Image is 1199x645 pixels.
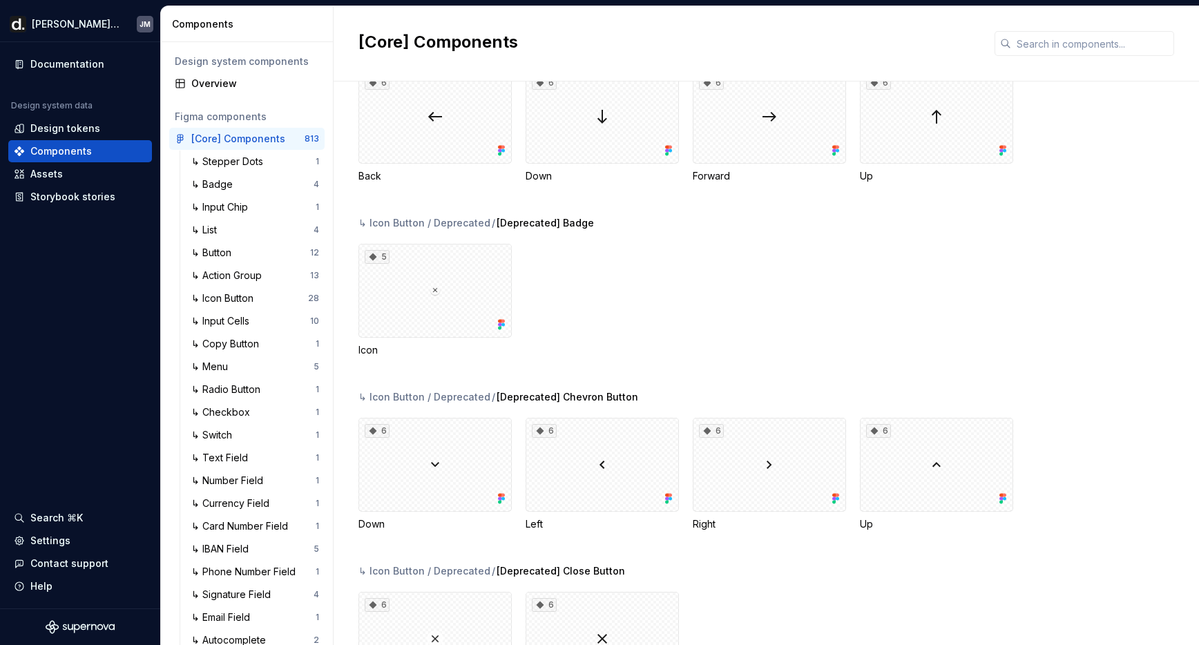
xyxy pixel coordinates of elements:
[191,360,233,374] div: ↳ Menu
[30,534,70,548] div: Settings
[497,564,625,578] span: [Deprecated] Close Button
[358,31,978,53] h2: [Core] Components
[10,16,26,32] img: b918d911-6884-482e-9304-cbecc30deec6.png
[358,169,512,183] div: Back
[186,447,325,469] a: ↳ Text Field1
[8,186,152,208] a: Storybook stories
[358,564,490,578] div: ↳ Icon Button / Deprecated
[175,55,319,68] div: Design system components
[186,424,325,446] a: ↳ Switch1
[314,543,319,555] div: 5
[310,270,319,281] div: 13
[8,575,152,597] button: Help
[699,76,724,90] div: 6
[497,216,594,230] span: [Deprecated] Badge
[305,133,319,144] div: 813
[186,151,325,173] a: ↳ Stepper Dots1
[175,110,319,124] div: Figma components
[8,140,152,162] a: Components
[693,418,846,531] div: 6Right
[316,452,319,463] div: 1
[866,76,891,90] div: 6
[358,390,490,404] div: ↳ Icon Button / Deprecated
[314,224,319,235] div: 4
[526,70,679,183] div: 6Down
[191,610,256,624] div: ↳ Email Field
[316,498,319,509] div: 1
[316,612,319,623] div: 1
[186,287,325,309] a: ↳ Icon Button28
[1011,31,1174,56] input: Search in components...
[8,530,152,552] a: Settings
[316,202,319,213] div: 1
[30,557,108,570] div: Contact support
[186,196,325,218] a: ↳ Input Chip1
[30,511,83,525] div: Search ⌘K
[186,515,325,537] a: ↳ Card Number Field1
[186,470,325,492] a: ↳ Number Field1
[191,291,259,305] div: ↳ Icon Button
[30,579,52,593] div: Help
[316,475,319,486] div: 1
[186,173,325,195] a: ↳ Badge4
[30,122,100,135] div: Design tokens
[186,606,325,628] a: ↳ Email Field1
[191,451,253,465] div: ↳ Text Field
[186,242,325,264] a: ↳ Button12
[186,219,325,241] a: ↳ List4
[866,424,891,438] div: 6
[532,424,557,438] div: 6
[186,264,325,287] a: ↳ Action Group13
[191,405,256,419] div: ↳ Checkbox
[186,356,325,378] a: ↳ Menu5
[191,519,294,533] div: ↳ Card Number Field
[169,128,325,150] a: [Core] Components813
[8,117,152,139] a: Design tokens
[314,361,319,372] div: 5
[169,73,325,95] a: Overview
[186,333,325,355] a: ↳ Copy Button1
[860,517,1013,531] div: Up
[191,177,238,191] div: ↳ Badge
[358,343,512,357] div: Icon
[693,517,846,531] div: Right
[316,384,319,395] div: 1
[30,167,63,181] div: Assets
[46,620,115,634] a: Supernova Logo
[8,507,152,529] button: Search ⌘K
[191,314,255,328] div: ↳ Input Cells
[191,474,269,488] div: ↳ Number Field
[316,430,319,441] div: 1
[492,216,495,230] span: /
[32,17,120,31] div: [PERSON_NAME] UI
[3,9,157,39] button: [PERSON_NAME] UIJM
[172,17,327,31] div: Components
[191,565,301,579] div: ↳ Phone Number Field
[191,269,267,282] div: ↳ Action Group
[310,247,319,258] div: 12
[11,100,93,111] div: Design system data
[365,250,390,264] div: 5
[492,564,495,578] span: /
[358,216,490,230] div: ↳ Icon Button / Deprecated
[526,418,679,531] div: 6Left
[191,155,269,169] div: ↳ Stepper Dots
[186,401,325,423] a: ↳ Checkbox1
[860,70,1013,183] div: 6Up
[316,521,319,532] div: 1
[526,517,679,531] div: Left
[699,424,724,438] div: 6
[8,53,152,75] a: Documentation
[365,598,390,612] div: 6
[358,244,512,357] div: 5Icon
[314,589,319,600] div: 4
[314,179,319,190] div: 4
[186,538,325,560] a: ↳ IBAN Field5
[186,492,325,514] a: ↳ Currency Field1
[497,390,638,404] span: [Deprecated] Chevron Button
[8,163,152,185] a: Assets
[860,418,1013,531] div: 6Up
[191,588,276,601] div: ↳ Signature Field
[365,424,390,438] div: 6
[532,598,557,612] div: 6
